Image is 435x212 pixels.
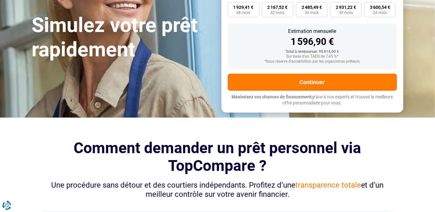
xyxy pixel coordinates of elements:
[233,59,392,64] div: *Sous réserve d'acceptation par les organismes prêteurs
[370,5,390,9] span: 3 600,54 €
[302,5,322,9] span: 2 485,49 €
[339,11,353,15] span: 30 mois
[228,94,397,106] p: grâce à nos experts et trouvez la meilleure offre personnalisée pour vous.
[233,54,392,59] div: Sur base d'un TAEG de 7,45 %*
[373,11,387,15] span: 24 mois
[233,5,254,9] span: 1 929,41 €
[228,74,397,91] button: Continuer
[305,11,319,15] span: 36 mois
[233,29,392,34] div: Estimation mensuelle
[232,94,311,99] span: Maximisez vos chances de financement
[41,139,394,174] h2: Comment demander un prêt personnel via TopCompare ?
[32,13,214,62] h1: Simulez votre prêt rapidement
[237,11,251,15] span: 48 mois
[41,181,394,199] div: Une procédure sans détour et des courtiers indépendants. Profitez d’une et d’un meilleur contrôle...
[271,11,285,15] span: 42 mois
[295,181,361,190] span: transparence totale
[268,5,288,9] span: 2 167,52 €
[233,37,392,47] div: 1 596,90 €
[336,5,356,9] span: 2 931,22 €
[233,50,392,54] div: Total à rembourser: 95 814,00 €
